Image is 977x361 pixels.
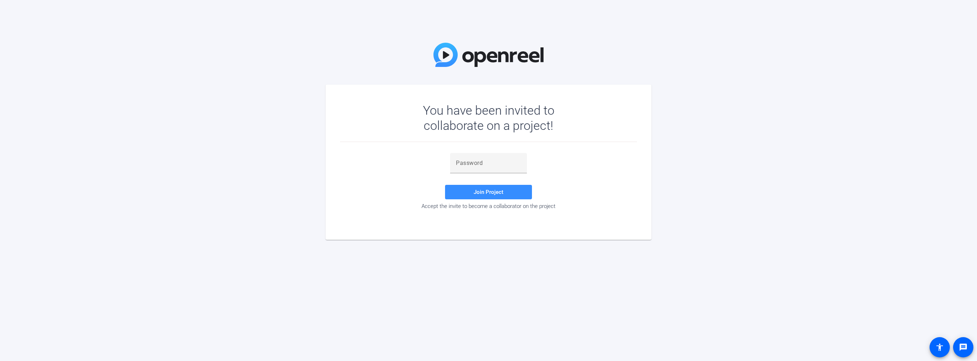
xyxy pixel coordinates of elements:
[959,343,968,352] mat-icon: message
[935,343,944,352] mat-icon: accessibility
[340,203,637,209] div: Accept the invite to become a collaborator on the project
[445,185,532,199] button: Join Project
[456,159,521,167] input: Password
[474,189,503,195] span: Join Project
[402,103,575,133] div: You have been invited to collaborate on a project!
[433,43,544,67] img: OpenReel Logo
